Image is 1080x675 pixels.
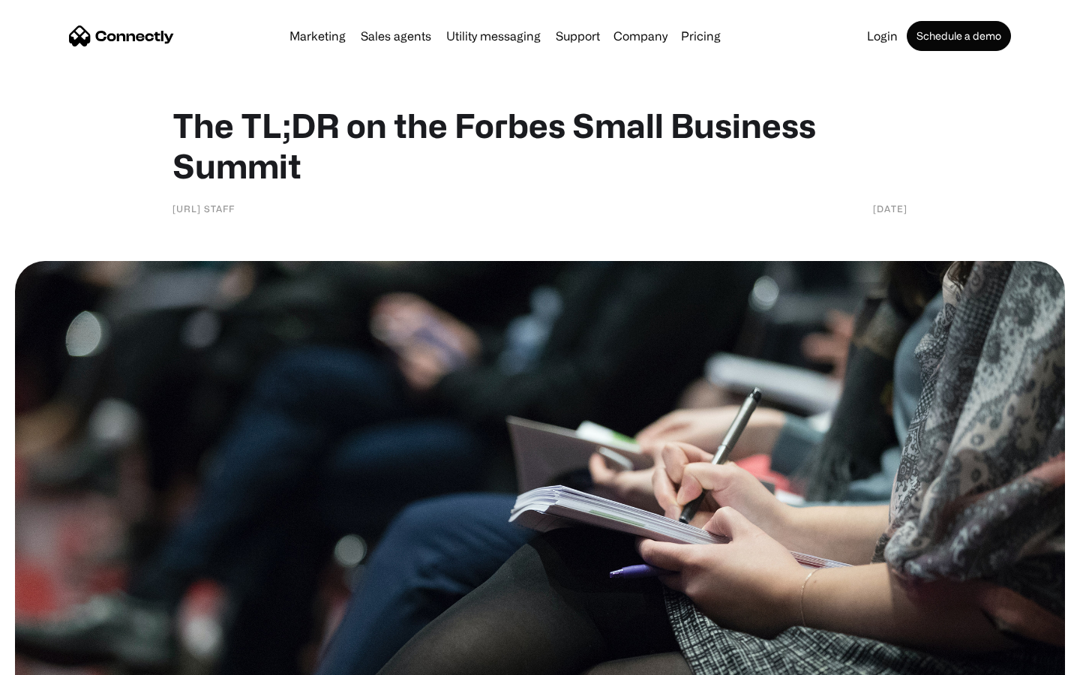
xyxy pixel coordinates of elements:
[675,30,727,42] a: Pricing
[613,25,667,46] div: Company
[355,30,437,42] a: Sales agents
[172,201,235,216] div: [URL] Staff
[550,30,606,42] a: Support
[907,21,1011,51] a: Schedule a demo
[172,105,907,186] h1: The TL;DR on the Forbes Small Business Summit
[283,30,352,42] a: Marketing
[440,30,547,42] a: Utility messaging
[30,649,90,670] ul: Language list
[861,30,904,42] a: Login
[15,649,90,670] aside: Language selected: English
[873,201,907,216] div: [DATE]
